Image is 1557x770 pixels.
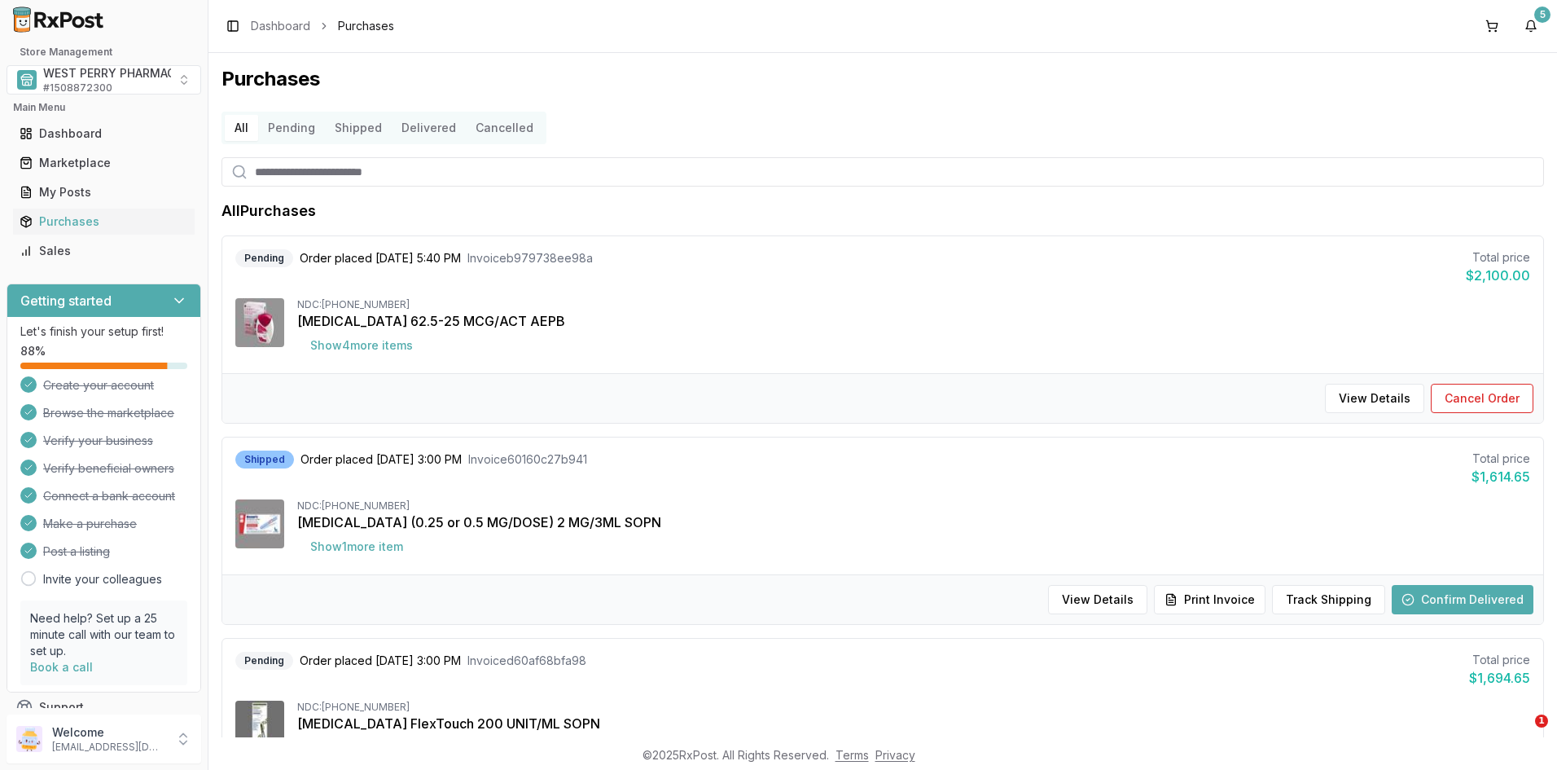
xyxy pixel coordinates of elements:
[1431,384,1533,413] button: Cancel Order
[7,693,201,722] button: Support
[1535,715,1548,728] span: 1
[7,7,111,33] img: RxPost Logo
[225,115,258,141] button: All
[297,311,1530,331] div: [MEDICAL_DATA] 62.5-25 MCG/ACT AEPB
[297,513,1530,532] div: [MEDICAL_DATA] (0.25 or 0.5 MG/DOSE) 2 MG/3ML SOPN
[20,291,112,310] h3: Getting started
[13,178,195,207] a: My Posts
[875,748,915,762] a: Privacy
[468,451,587,468] span: Invoice 60160c27b941
[297,701,1530,714] div: NDC: [PHONE_NUMBER]
[43,377,154,394] span: Create your account
[235,499,284,548] img: Ozempic (0.25 or 0.5 MG/DOSE) 2 MG/3ML SOPN
[7,209,201,235] button: Purchases
[43,571,162,587] a: Invite your colleagues
[467,653,586,669] span: Invoice d60af68bfa98
[300,653,461,669] span: Order placed [DATE] 3:00 PM
[325,115,392,141] button: Shipped
[1466,249,1530,266] div: Total price
[467,250,593,266] span: Invoice b979738ee98a
[221,200,316,222] h1: All Purchases
[1471,467,1530,486] div: $1,614.65
[13,148,195,178] a: Marketplace
[20,323,187,340] p: Let's finish your setup first!
[20,125,188,142] div: Dashboard
[1534,7,1550,23] div: 5
[297,331,426,360] button: Show4more items
[300,250,461,266] span: Order placed [DATE] 5:40 PM
[7,46,201,59] h2: Store Management
[7,121,201,147] button: Dashboard
[297,298,1530,311] div: NDC: [PHONE_NUMBER]
[43,81,112,95] span: # 1508872300
[43,460,174,477] span: Verify beneficial owners
[20,155,188,171] div: Marketplace
[300,451,462,468] span: Order placed [DATE] 3:00 PM
[16,726,42,752] img: User avatar
[43,65,207,81] span: WEST PERRY PHARMACY INC
[43,405,174,421] span: Browse the marketplace
[235,652,293,670] div: Pending
[297,714,1530,733] div: [MEDICAL_DATA] FlexTouch 200 UNIT/ML SOPN
[297,733,425,763] button: Show3more items
[20,184,188,200] div: My Posts
[20,343,46,359] span: 88 %
[1392,585,1533,614] button: Confirm Delivered
[30,660,93,674] a: Book a call
[235,451,294,469] div: Shipped
[43,516,137,532] span: Make a purchase
[338,18,394,34] span: Purchases
[43,543,110,560] span: Post a listing
[235,249,293,267] div: Pending
[392,115,466,141] button: Delivered
[43,433,153,449] span: Verify your business
[235,298,284,347] img: Anoro Ellipta 62.5-25 MCG/ACT AEPB
[1469,652,1530,668] div: Total price
[52,741,165,754] p: [EMAIL_ADDRESS][DOMAIN_NAME]
[251,18,310,34] a: Dashboard
[13,207,195,236] a: Purchases
[1471,451,1530,467] div: Total price
[20,213,188,230] div: Purchases
[13,101,195,114] h2: Main Menu
[13,119,195,148] a: Dashboard
[836,748,869,762] a: Terms
[1048,585,1147,614] button: View Details
[1325,384,1424,413] button: View Details
[52,724,165,741] p: Welcome
[7,150,201,176] button: Marketplace
[7,65,201,95] button: Select a view
[43,488,175,504] span: Connect a bank account
[1502,715,1541,754] iframe: Intercom live chat
[297,499,1530,513] div: NDC: [PHONE_NUMBER]
[7,179,201,205] button: My Posts
[466,115,543,141] button: Cancelled
[1469,668,1530,688] div: $1,694.65
[30,610,178,659] p: Need help? Set up a 25 minute call with our team to set up.
[1518,13,1544,39] button: 5
[221,66,1544,92] h1: Purchases
[1272,585,1385,614] button: Track Shipping
[20,243,188,259] div: Sales
[235,701,284,750] img: Tresiba FlexTouch 200 UNIT/ML SOPN
[1466,266,1530,285] div: $2,100.00
[1154,585,1265,614] button: Print Invoice
[258,115,325,141] button: Pending
[13,236,195,266] a: Sales
[7,238,201,264] button: Sales
[251,18,394,34] nav: breadcrumb
[297,532,416,561] button: Show1more item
